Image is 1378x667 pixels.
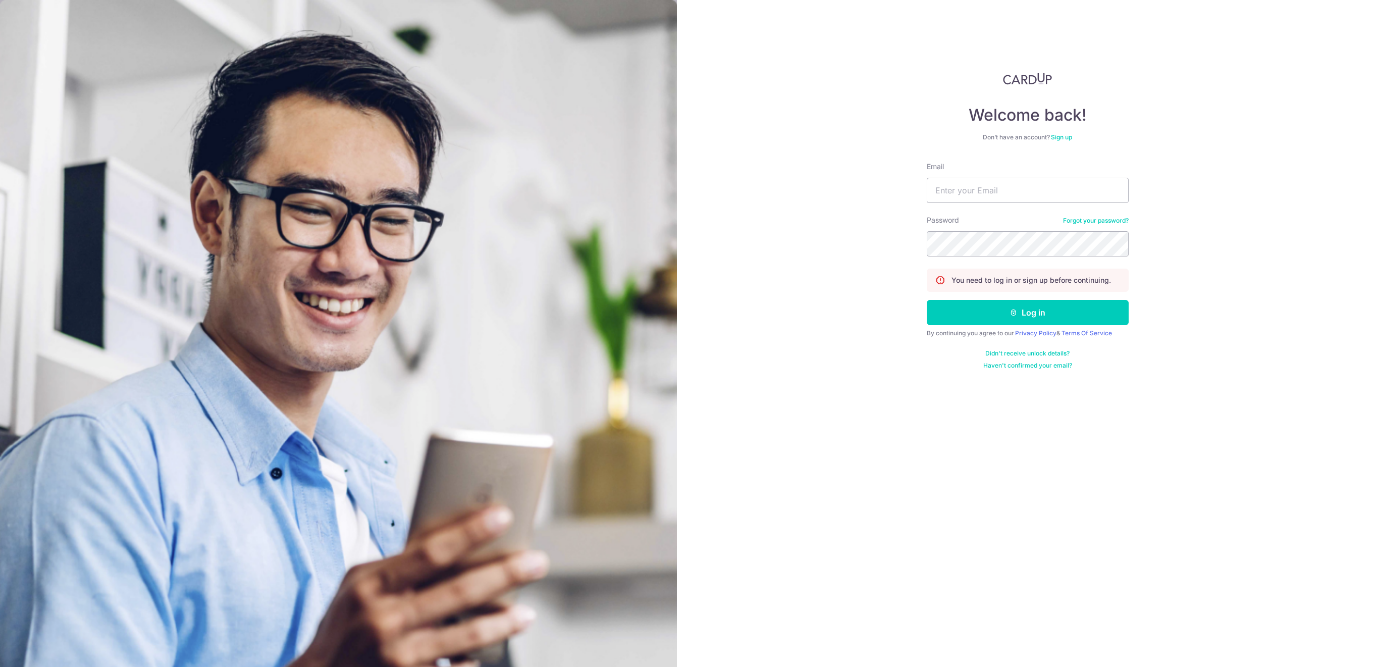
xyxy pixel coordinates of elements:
[927,329,1129,337] div: By continuing you agree to our &
[927,105,1129,125] h4: Welcome back!
[1051,133,1072,141] a: Sign up
[983,362,1072,370] a: Haven't confirmed your email?
[927,300,1129,325] button: Log in
[1063,217,1129,225] a: Forgot your password?
[1062,329,1112,337] a: Terms Of Service
[951,275,1111,285] p: You need to log in or sign up before continuing.
[927,215,959,225] label: Password
[1015,329,1056,337] a: Privacy Policy
[1003,73,1052,85] img: CardUp Logo
[927,162,944,172] label: Email
[927,178,1129,203] input: Enter your Email
[985,349,1070,357] a: Didn't receive unlock details?
[927,133,1129,141] div: Don’t have an account?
